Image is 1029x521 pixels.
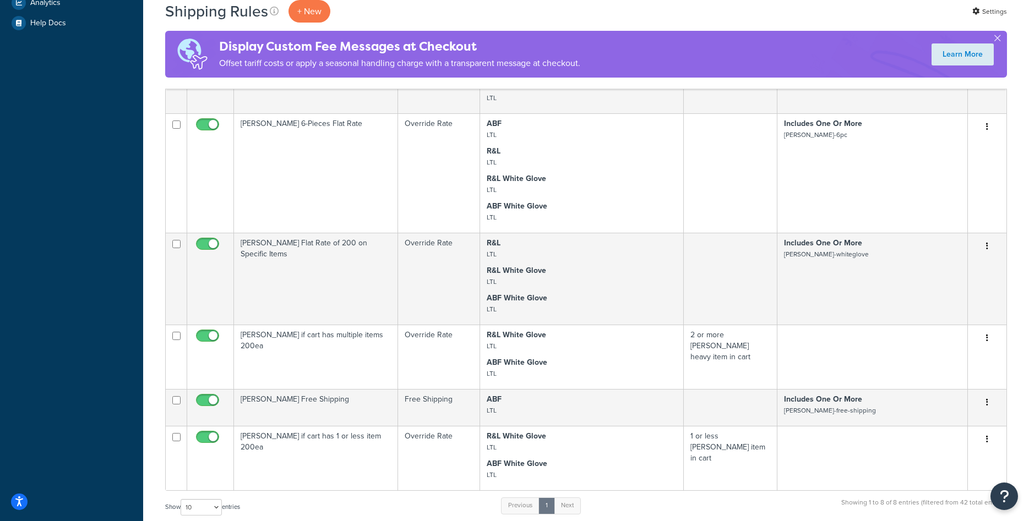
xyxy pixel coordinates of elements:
strong: R&L White Glove [487,265,546,276]
h4: Display Custom Fee Messages at Checkout [219,37,580,56]
small: LTL [487,405,497,415]
strong: ABF White Glove [487,458,547,469]
td: [PERSON_NAME] if cart has multiple items 200ea [234,325,398,389]
strong: ABF [487,118,502,129]
strong: R&L White Glove [487,173,546,184]
small: LTL [487,304,497,314]
strong: R&L White Glove [487,329,546,341]
td: 1 or less [PERSON_NAME] item in cart [684,426,777,490]
small: [PERSON_NAME]-free-shipping [784,405,876,415]
small: LTL [487,369,497,379]
strong: ABF White Glove [487,200,547,212]
td: [PERSON_NAME] Flat Rate of 200 on Specific Items [234,233,398,325]
a: Help Docs [8,13,135,33]
small: LTL [487,277,497,287]
strong: Includes One Or More [784,118,862,129]
div: Showing 1 to 8 of 8 entries (filtered from 42 total entries) [841,496,1007,520]
small: LTL [487,341,497,351]
td: [PERSON_NAME] 6-Pieces Flat Rate [234,113,398,233]
a: Previous [501,497,540,514]
select: Showentries [181,499,222,515]
strong: ABF White Glove [487,357,547,368]
small: LTL [487,93,497,103]
img: duties-banner-06bc72dcb5fe05cb3f9472aba00be2ae8eb53ab6f0d8bb03d382ba314ac3c341.png [165,31,219,78]
small: LTL [487,442,497,452]
small: LTL [487,157,497,167]
strong: Includes One Or More [784,237,862,249]
button: Open Resource Center [990,482,1018,510]
a: Learn More [932,43,994,65]
small: LTL [487,249,497,259]
small: LTL [487,185,497,195]
p: Offset tariff costs or apply a seasonal handling charge with a transparent message at checkout. [219,56,580,71]
strong: R&L [487,237,500,249]
small: [PERSON_NAME]-6pc [784,130,847,140]
small: LTL [487,470,497,480]
strong: R&L [487,145,500,157]
small: LTL [487,212,497,222]
td: [PERSON_NAME] Free Shipping [234,389,398,426]
strong: R&L White Glove [487,430,546,442]
strong: Includes One Or More [784,393,862,405]
small: LTL [487,130,497,140]
strong: ABF White Glove [487,292,547,304]
label: Show entries [165,499,240,515]
a: Settings [972,4,1007,19]
a: Next [554,497,581,514]
strong: ABF [487,393,502,405]
a: 1 [538,497,555,514]
td: Override Rate [398,113,480,233]
td: Override Rate [398,233,480,325]
td: Override Rate [398,325,480,389]
td: [PERSON_NAME] if cart has 1 or less item 200ea [234,426,398,490]
td: Override Rate [398,426,480,490]
td: Free Shipping [398,389,480,426]
h1: Shipping Rules [165,1,268,22]
td: 2 or more [PERSON_NAME] heavy item in cart [684,325,777,389]
span: Help Docs [30,19,66,28]
small: [PERSON_NAME]-whiteglove [784,249,869,259]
